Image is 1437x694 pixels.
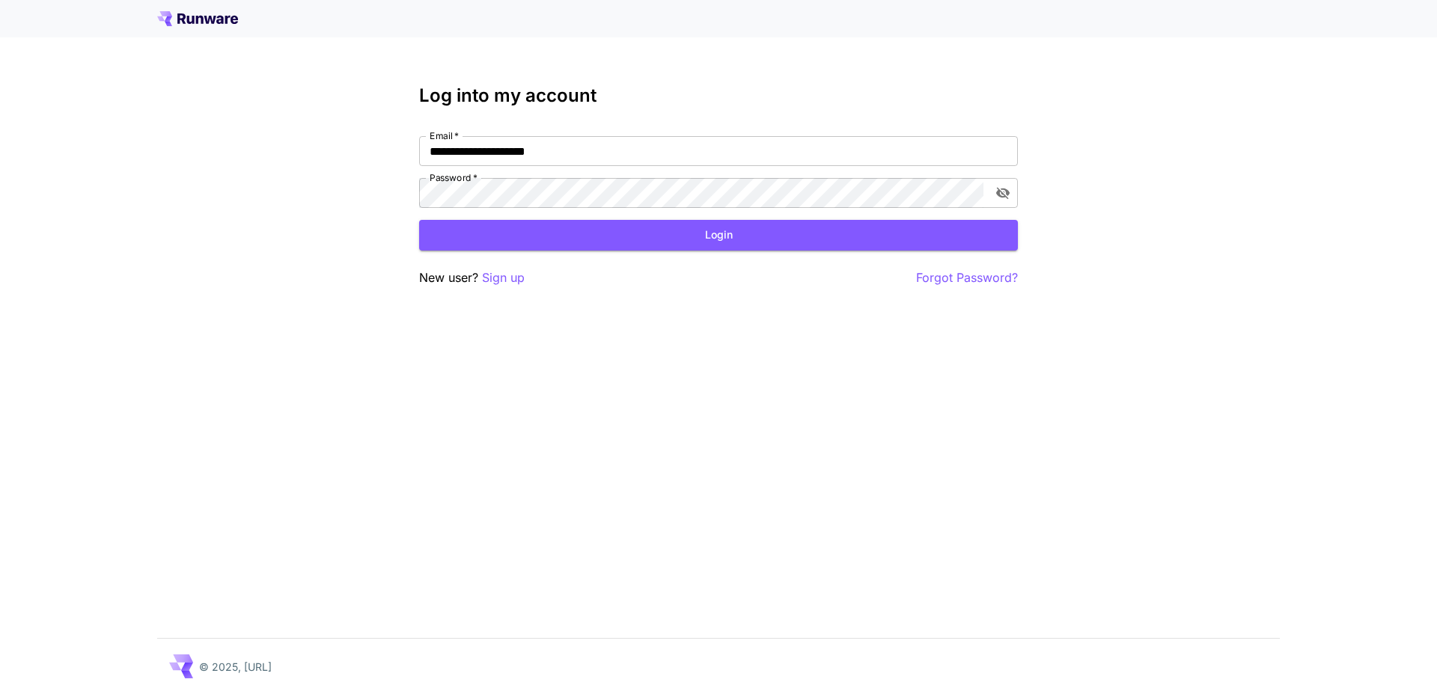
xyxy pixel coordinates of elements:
label: Email [430,129,459,142]
h3: Log into my account [419,85,1018,106]
p: New user? [419,268,525,287]
p: © 2025, [URL] [199,659,272,675]
label: Password [430,171,478,184]
button: Login [419,220,1018,251]
button: toggle password visibility [989,179,1016,206]
button: Forgot Password? [916,268,1018,287]
button: Sign up [482,268,525,287]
